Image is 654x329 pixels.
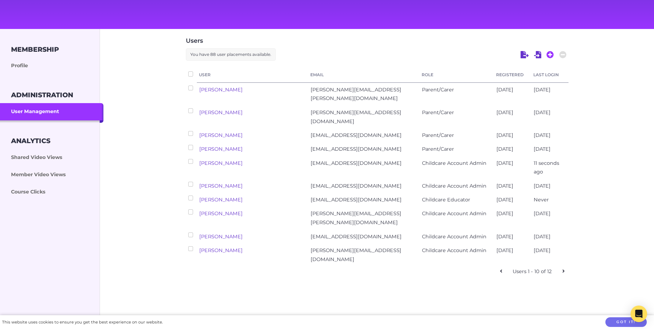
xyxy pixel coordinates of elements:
span: [DATE] [496,109,513,116]
a: [PERSON_NAME] [199,233,243,240]
a: [PERSON_NAME] [199,109,243,116]
span: [DATE] [534,233,551,240]
span: [DATE] [496,247,513,253]
span: Parent/Carer [422,146,454,152]
a: [PERSON_NAME] [199,146,243,152]
span: [EMAIL_ADDRESS][DOMAIN_NAME] [311,146,402,152]
a: [PERSON_NAME] [199,183,243,189]
span: [EMAIL_ADDRESS][DOMAIN_NAME] [311,160,402,166]
a: Registered [496,71,529,79]
a: Last Login [533,71,566,79]
span: [DATE] [496,87,513,93]
span: [DATE] [534,247,551,253]
span: [DATE] [496,160,513,166]
a: [PERSON_NAME] [199,87,243,93]
a: Email [310,71,417,79]
span: [EMAIL_ADDRESS][DOMAIN_NAME] [311,233,402,240]
span: [DATE] [496,183,513,189]
span: 11 seconds ago [534,160,559,175]
span: [DATE] [496,197,513,203]
span: [EMAIL_ADDRESS][DOMAIN_NAME] [311,132,402,138]
span: [DATE] [496,132,513,138]
span: [DATE] [534,210,551,217]
a: Export Users [521,50,529,59]
button: Got it! [605,317,647,327]
span: [DATE] [496,233,513,240]
h4: Users [186,36,569,46]
h3: Membership [11,46,59,53]
a: [PERSON_NAME] [199,160,243,166]
span: [PERSON_NAME][EMAIL_ADDRESS][PERSON_NAME][DOMAIN_NAME] [311,87,401,102]
div: Open Intercom Messenger [631,306,647,322]
span: [DATE] [534,87,551,93]
h3: Administration [11,91,73,99]
span: Childcare Account Admin [422,247,486,253]
span: [DATE] [534,146,551,152]
span: [DATE] [496,146,513,152]
span: Never [534,197,549,203]
a: Import Users [534,50,542,59]
span: Parent/Carer [422,87,454,93]
a: [PERSON_NAME] [199,210,243,217]
span: [PERSON_NAME][EMAIL_ADDRESS][DOMAIN_NAME] [311,109,401,124]
span: Parent/Carer [422,109,454,116]
a: Role [422,71,492,79]
span: Childcare Account Admin [422,233,486,240]
span: Childcare Educator [422,197,470,203]
span: [DATE] [534,109,551,116]
span: [PERSON_NAME][EMAIL_ADDRESS][DOMAIN_NAME] [311,247,401,262]
a: Add a new user [546,50,554,59]
p: You have 88 user placements available. [186,48,276,61]
span: Childcare Account Admin [422,160,486,166]
h3: Analytics [11,137,50,145]
span: Childcare Account Admin [422,210,486,217]
a: [PERSON_NAME] [199,197,243,203]
span: [PERSON_NAME][EMAIL_ADDRESS][PERSON_NAME][DOMAIN_NAME] [311,210,401,226]
span: [DATE] [534,183,551,189]
span: [EMAIL_ADDRESS][DOMAIN_NAME] [311,183,402,189]
span: Parent/Carer [422,132,454,138]
a: [PERSON_NAME] [199,247,243,253]
span: Childcare Account Admin [422,183,486,189]
span: [DATE] [496,210,513,217]
div: This website uses cookies to ensure you get the best experience on our website. [2,319,163,326]
span: [EMAIL_ADDRESS][DOMAIN_NAME] [311,197,402,203]
a: Delete selected users [559,50,567,59]
div: Users 1 - 10 of 12 [507,267,557,276]
a: User [199,71,306,79]
span: [DATE] [534,132,551,138]
a: [PERSON_NAME] [199,132,243,138]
